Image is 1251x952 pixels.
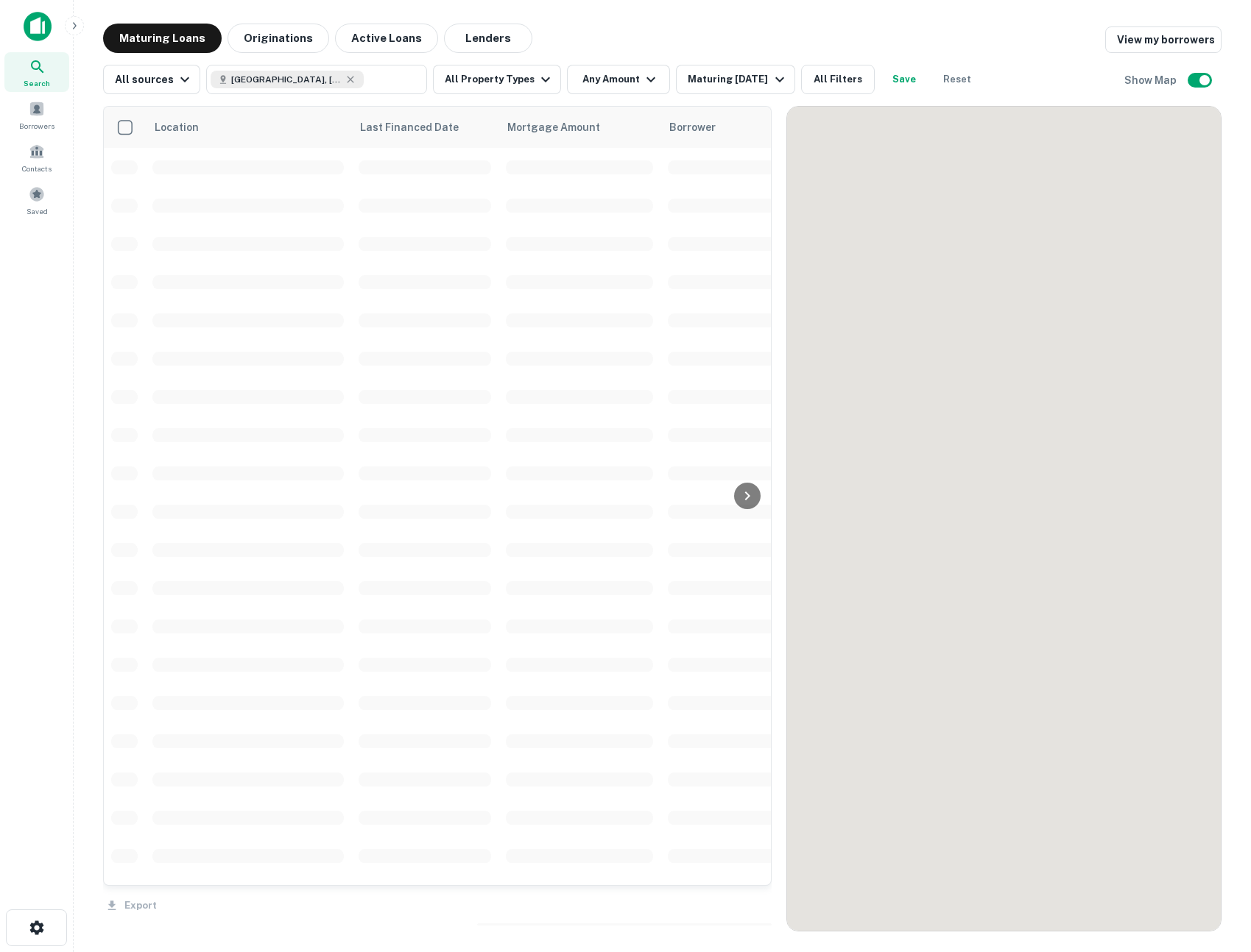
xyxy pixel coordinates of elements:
div: Maturing [DATE] [688,71,788,88]
span: Saved [27,205,48,217]
a: Saved [4,180,69,220]
button: Reset [934,65,981,94]
a: Search [4,52,69,92]
span: Last Financed Date [360,118,478,136]
button: Originations [228,24,329,53]
iframe: Chat Widget [1177,834,1251,905]
th: Last Financed Date [351,107,498,148]
th: Mortgage Amount [498,107,660,148]
span: Contacts [22,163,52,174]
span: Location [154,118,218,136]
button: All Property Types [433,65,561,94]
div: 0 0 [787,107,1221,931]
span: [GEOGRAPHIC_DATA], [GEOGRAPHIC_DATA], [GEOGRAPHIC_DATA] [231,73,342,86]
span: Borrower [669,118,716,136]
span: Search [24,77,50,89]
img: capitalize-icon.png [24,12,52,41]
button: Any Amount [567,65,670,94]
button: Maturing [DATE] [676,65,794,94]
th: Location [145,107,351,148]
button: All Filters [801,65,875,94]
button: Active Loans [335,24,438,53]
a: View my borrowers [1105,26,1222,53]
button: Maturing Loans [103,24,222,53]
span: Borrowers [19,120,54,132]
button: Save your search to get updates of matches that match your search criteria. [881,65,928,94]
a: Borrowers [4,95,69,135]
h6: Show Map [1124,72,1179,88]
a: Contacts [4,138,69,177]
button: Lenders [444,24,532,53]
div: All sources [115,71,194,88]
th: Borrower [660,107,822,148]
button: All sources [103,65,200,94]
span: Mortgage Amount [507,118,619,136]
